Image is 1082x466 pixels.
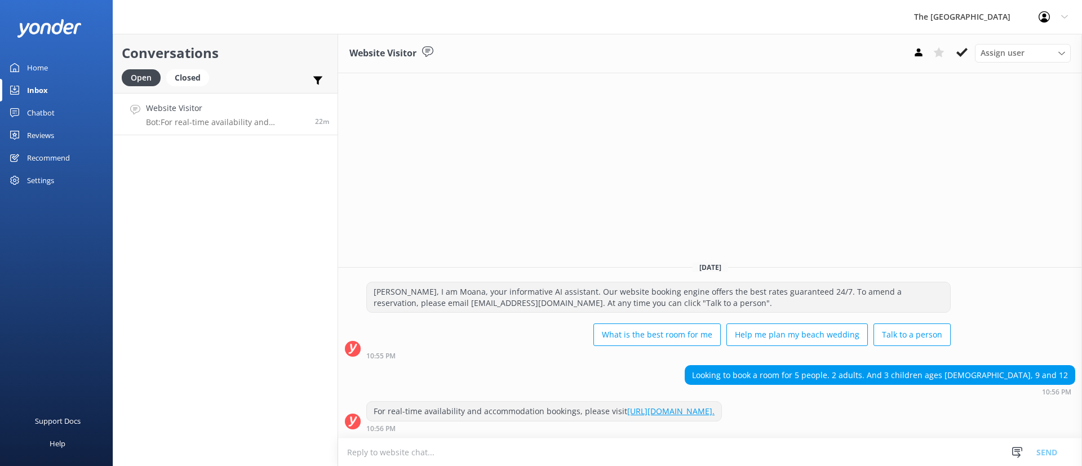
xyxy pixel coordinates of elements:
[873,323,951,346] button: Talk to a person
[366,425,396,432] strong: 10:56 PM
[627,406,715,416] a: [URL][DOMAIN_NAME].
[1042,389,1071,396] strong: 10:56 PM
[122,71,166,83] a: Open
[122,69,161,86] div: Open
[27,101,55,124] div: Chatbot
[122,42,329,64] h2: Conversations
[366,353,396,360] strong: 10:55 PM
[981,47,1025,59] span: Assign user
[27,56,48,79] div: Home
[27,124,54,147] div: Reviews
[113,93,338,135] a: Website VisitorBot:For real-time availability and accommodation bookings, please visit [URL][DOMA...
[166,69,209,86] div: Closed
[146,117,307,127] p: Bot: For real-time availability and accommodation bookings, please visit [URL][DOMAIN_NAME].
[315,117,329,126] span: Aug 22 2025 10:56pm (UTC -10:00) Pacific/Honolulu
[146,102,307,114] h4: Website Visitor
[366,352,951,360] div: Aug 22 2025 10:55pm (UTC -10:00) Pacific/Honolulu
[693,263,728,272] span: [DATE]
[367,282,950,312] div: [PERSON_NAME], I am Moana, your informative AI assistant. Our website booking engine offers the b...
[166,71,215,83] a: Closed
[685,388,1075,396] div: Aug 22 2025 10:56pm (UTC -10:00) Pacific/Honolulu
[17,19,82,38] img: yonder-white-logo.png
[27,147,70,169] div: Recommend
[593,323,721,346] button: What is the best room for me
[349,46,416,61] h3: Website Visitor
[50,432,65,455] div: Help
[726,323,868,346] button: Help me plan my beach wedding
[27,79,48,101] div: Inbox
[27,169,54,192] div: Settings
[685,366,1075,385] div: Looking to book a room for 5 people. 2 adults. And 3 children ages [DEMOGRAPHIC_DATA], 9 and 12
[367,402,721,421] div: For real-time availability and accommodation bookings, please visit
[35,410,81,432] div: Support Docs
[366,424,722,432] div: Aug 22 2025 10:56pm (UTC -10:00) Pacific/Honolulu
[975,44,1071,62] div: Assign User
